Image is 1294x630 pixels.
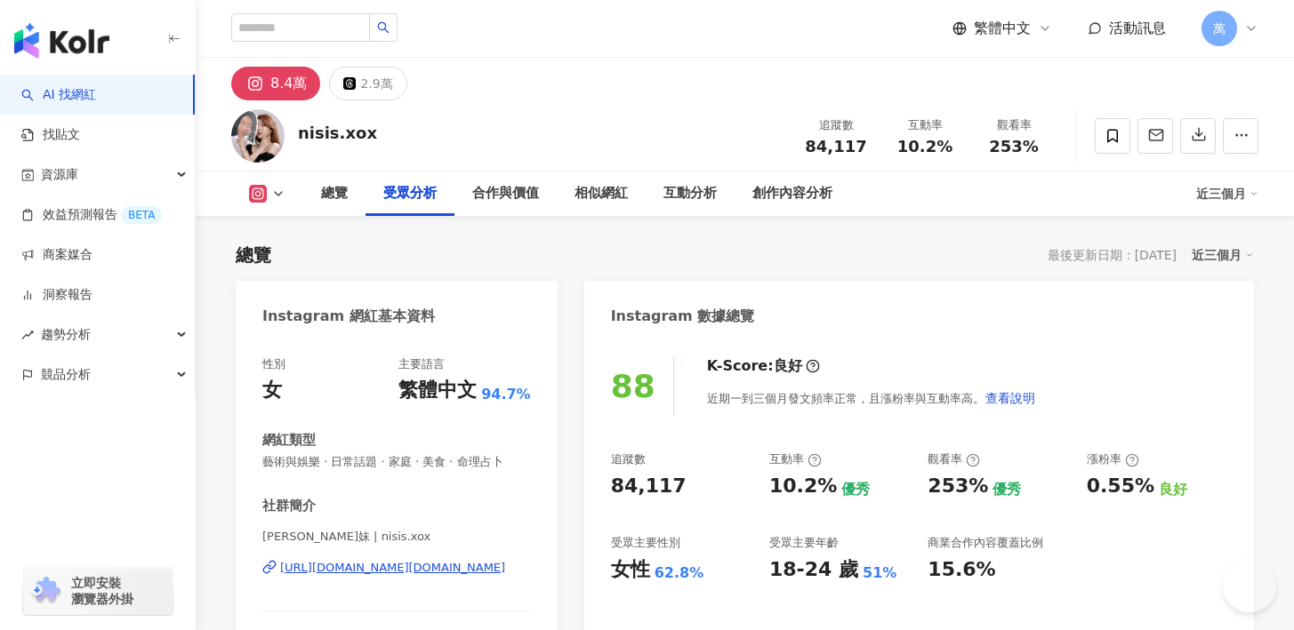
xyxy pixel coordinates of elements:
[774,356,802,376] div: 良好
[611,368,655,404] div: 88
[928,451,980,467] div: 觀看率
[21,126,80,144] a: 找貼文
[752,183,832,204] div: 創作內容分析
[21,246,92,264] a: 商案媒合
[23,567,173,615] a: chrome extension立即安裝 瀏覽器外掛
[262,431,316,450] div: 網紅類型
[329,67,406,100] button: 2.9萬
[974,19,1031,38] span: 繁體中文
[360,71,392,96] div: 2.9萬
[231,109,285,163] img: KOL Avatar
[1223,559,1276,612] iframe: Help Scout Beacon - Open
[321,183,348,204] div: 總覽
[928,556,995,584] div: 15.6%
[21,86,96,104] a: searchAI 找網紅
[481,385,531,404] span: 94.7%
[663,183,717,204] div: 互動分析
[41,315,91,355] span: 趨勢分析
[41,355,91,395] span: 競品分析
[262,529,531,545] span: [PERSON_NAME]妹 | nisis.xox
[398,377,477,404] div: 繁體中文
[769,556,858,584] div: 18-24 歲
[575,183,628,204] div: 相似網紅
[985,380,1036,416] button: 查看說明
[611,473,687,500] div: 84,117
[802,116,870,134] div: 追蹤數
[707,356,820,376] div: K-Score :
[1192,243,1254,267] div: 近三個月
[897,138,952,156] span: 10.2%
[1159,480,1187,499] div: 良好
[231,67,320,100] button: 8.4萬
[769,473,837,500] div: 10.2%
[985,391,1035,405] span: 查看說明
[236,243,271,267] div: 總覽
[1087,473,1154,500] div: 0.55%
[1048,248,1177,262] div: 最後更新日期：[DATE]
[270,71,307,96] div: 8.4萬
[611,556,650,584] div: 女性
[262,377,282,404] div: 女
[611,307,755,326] div: Instagram 數據總覽
[1109,20,1166,36] span: 活動訊息
[21,286,92,304] a: 洞察報告
[805,137,866,156] span: 84,117
[928,535,1043,551] div: 商業合作內容覆蓋比例
[472,183,539,204] div: 合作與價值
[928,473,988,500] div: 253%
[1213,19,1226,38] span: 萬
[993,480,1021,499] div: 優秀
[611,451,646,467] div: 追蹤數
[841,480,870,499] div: 優秀
[377,21,390,34] span: search
[1087,451,1139,467] div: 漲粉率
[71,575,133,607] span: 立即安裝 瀏覽器外掛
[21,206,162,224] a: 效益預測報告BETA
[28,577,63,605] img: chrome extension
[280,560,505,576] div: [URL][DOMAIN_NAME][DOMAIN_NAME]
[262,454,531,470] span: 藝術與娛樂 · 日常話題 · 家庭 · 美食 · 命理占卜
[891,116,959,134] div: 互動率
[989,138,1039,156] span: 253%
[298,122,377,144] div: nisis.xox
[398,356,445,372] div: 主要語言
[14,23,109,59] img: logo
[262,307,435,326] div: Instagram 網紅基本資料
[769,535,839,551] div: 受眾主要年齡
[383,183,437,204] div: 受眾分析
[1196,179,1258,208] div: 近三個月
[262,560,531,576] a: [URL][DOMAIN_NAME][DOMAIN_NAME]
[707,380,1036,416] div: 近期一到三個月發文頻率正常，且漲粉率與互動率高。
[262,497,316,515] div: 社群簡介
[41,155,78,195] span: 資源庫
[980,116,1048,134] div: 觀看率
[863,563,896,583] div: 51%
[769,451,822,467] div: 互動率
[655,563,704,583] div: 62.8%
[21,329,34,341] span: rise
[262,356,285,372] div: 性別
[611,535,680,551] div: 受眾主要性別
